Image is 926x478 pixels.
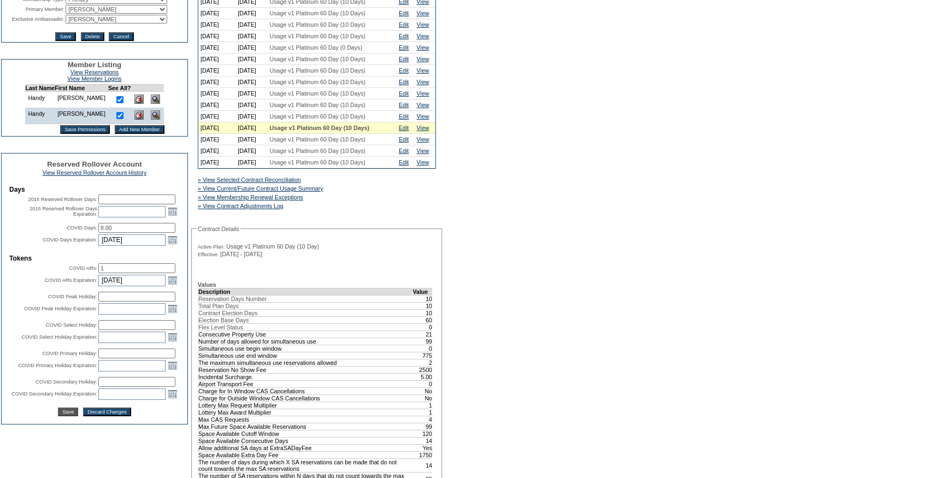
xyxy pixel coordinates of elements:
a: » View Membership Renewal Exceptions [198,194,303,200]
a: View [417,10,429,16]
a: Open the calendar popup. [167,388,179,400]
td: [DATE] [198,19,235,31]
td: No [412,387,433,394]
a: Open the calendar popup. [167,331,179,343]
td: Space Available Consecutive Days [198,437,412,444]
input: Save Permissions [60,125,110,134]
td: [DATE] [198,157,235,168]
span: Usage v1 Platinum 60 Day (10 Days) [270,159,365,166]
td: Space Available Cutoff Window [198,430,412,437]
span: Usage v1 Platinum 60 Day (10 Days) [270,113,365,120]
td: [DATE] [235,134,267,145]
input: Add New Member [115,125,164,134]
label: COVID Days: [67,225,97,231]
a: View [417,90,429,97]
td: 2 [412,359,433,366]
td: [DATE] [235,19,267,31]
td: 0 [412,380,433,387]
a: Edit [399,67,409,74]
span: Usage v1 Platinum 60 Day (10 Days) [270,147,365,154]
label: COVID Peak Holiday Expiration: [24,306,97,311]
td: Consecutive Property Use [198,331,412,338]
td: [DATE] [198,76,235,88]
a: View Member Logins [67,75,121,82]
span: Usage v1 Platinum 60 Day (10 Day) [226,243,319,250]
td: Days [9,186,180,193]
td: Max Future Space Available Reservations [198,423,412,430]
td: 1 [412,409,433,416]
a: Edit [399,125,409,131]
td: [DATE] [235,31,267,42]
span: Usage v1 Platinum 60 Day (0 Days) [270,44,362,51]
td: See All? [108,85,131,92]
td: Incidental Surcharge. [198,373,412,380]
a: » View Current/Future Contract Usage Summary [198,185,323,192]
img: Delete [134,110,144,120]
b: Values [198,281,216,288]
label: COVID Primary Holiday Expiration: [18,363,97,368]
td: No [412,394,433,402]
td: Last Name [25,85,55,92]
span: Contract Election Days [198,310,257,316]
a: Open the calendar popup. [167,234,179,246]
a: Edit [399,56,409,62]
td: 10 [412,309,433,316]
label: COVID Select Holiday: [46,322,97,328]
a: View [417,44,429,51]
td: [DATE] [198,145,235,157]
td: [DATE] [198,42,235,54]
td: Allow additional SA days at ExtraSADayFee [198,444,412,451]
span: Usage v1 Platinum 60 Day (10 Days) [270,33,365,39]
td: [DATE] [235,157,267,168]
button: Discard Changes [83,408,131,416]
td: Value [412,288,433,295]
td: [DATE] [235,76,267,88]
td: 99 [412,423,433,430]
label: COVID Secondary Holiday: [36,379,97,385]
a: View [417,33,429,39]
span: Usage v1 Platinum 60 Day (10 Days) [270,125,369,131]
td: [DATE] [198,134,235,145]
label: COVID Days Expiration: [43,237,97,243]
td: [DATE] [235,54,267,65]
span: [DATE] - [DATE] [220,251,262,257]
span: Usage v1 Platinum 60 Day (10 Days) [270,90,365,97]
td: 99 [412,338,433,345]
a: Edit [399,10,409,16]
td: [DATE] [198,8,235,19]
td: [PERSON_NAME] [55,92,108,108]
td: 120 [412,430,433,437]
legend: Contract Details [197,226,240,232]
td: Description [198,288,412,295]
span: Usage v1 Platinum 60 Day (10 Days) [270,102,365,108]
td: Airport Transport Fee [198,380,412,387]
td: [DATE] [198,54,235,65]
td: [DATE] [235,65,267,76]
a: Open the calendar popup. [167,205,179,217]
a: Edit [399,136,409,143]
label: COVID Primary Holiday: [42,351,97,356]
td: Tokens [9,255,180,262]
td: Yes [412,444,433,451]
span: Reserved Rollover Account [47,160,142,168]
td: 4 [412,416,433,423]
td: 10 [412,295,433,302]
span: Effective: [198,251,219,258]
td: Charge for In Window CAS Cancellations [198,387,412,394]
a: » View Contract Adjustments Log [198,203,284,209]
td: [DATE] [235,145,267,157]
td: Lottery Max Award Multiplier [198,409,412,416]
a: View Reserved Rollover Account History [43,169,147,176]
a: View [417,102,429,108]
a: Edit [399,147,409,154]
a: » View Selected Contract Reconciliation [198,176,301,183]
td: 14 [412,437,433,444]
input: Save [55,32,75,41]
a: View Reservations [70,69,119,75]
td: 1 [412,402,433,409]
td: Lottery Max Request Multiplier [198,402,412,409]
td: [DATE] [198,111,235,122]
td: 2500 [412,366,433,373]
a: View [417,147,429,154]
a: View [417,113,429,120]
